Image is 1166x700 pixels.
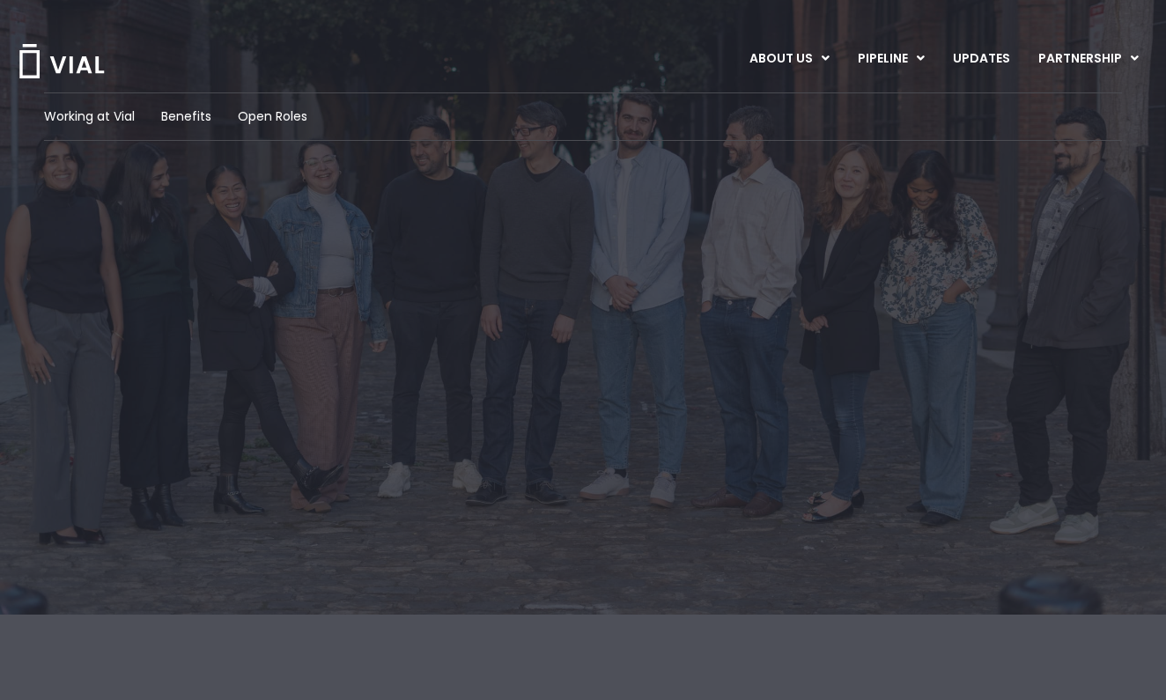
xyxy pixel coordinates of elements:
img: Vial Logo [18,44,106,78]
a: PARTNERSHIPMenu Toggle [1024,44,1153,74]
a: Open Roles [238,107,307,126]
a: Working at Vial [44,107,135,126]
a: Benefits [161,107,211,126]
a: ABOUT USMenu Toggle [735,44,843,74]
a: PIPELINEMenu Toggle [844,44,938,74]
a: UPDATES [939,44,1023,74]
